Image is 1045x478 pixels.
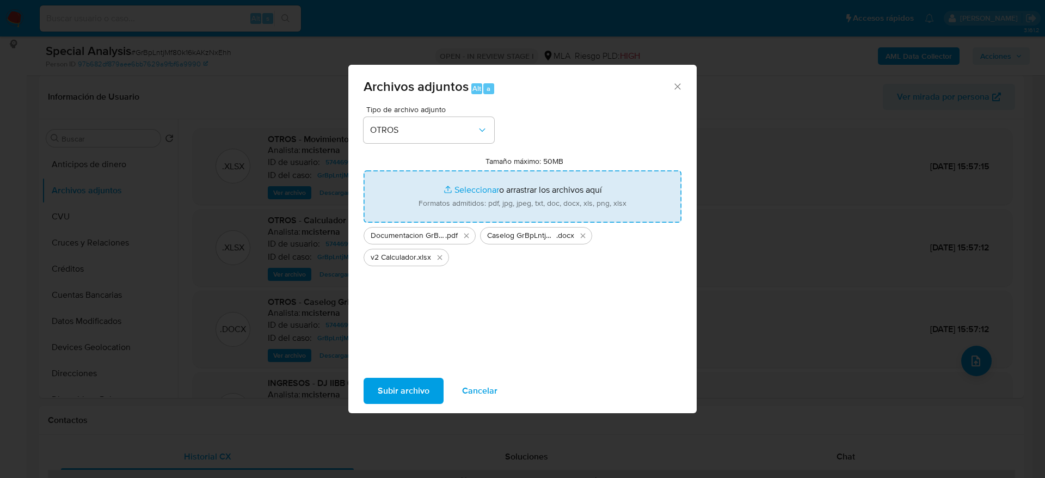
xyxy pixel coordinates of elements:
span: .xlsx [416,252,431,263]
span: Archivos adjuntos [364,77,469,96]
span: v2 Calculador [371,252,416,263]
button: Eliminar Caselog GrBpLntjMf80k16kAKzNxEhh v2.docx [576,229,589,242]
span: a [487,83,490,94]
span: Cancelar [462,379,497,403]
span: OTROS [370,125,477,136]
button: Cancelar [448,378,512,404]
ul: Archivos seleccionados [364,223,681,266]
span: Subir archivo [378,379,429,403]
span: .pdf [445,230,458,241]
button: OTROS [364,117,494,143]
span: Documentacion GrBpLntjMf80k16kAKzNxEhh [371,230,445,241]
span: Tipo de archivo adjunto [366,106,497,113]
button: Eliminar v2 Calculador.xlsx [433,251,446,264]
button: Eliminar Documentacion GrBpLntjMf80k16kAKzNxEhh.pdf [460,229,473,242]
span: Caselog GrBpLntjMf80k16kAKzNxEhh v2 [487,230,556,241]
span: .docx [556,230,574,241]
button: Subir archivo [364,378,444,404]
label: Tamaño máximo: 50MB [485,156,563,166]
button: Cerrar [672,81,682,91]
span: Alt [472,83,481,94]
